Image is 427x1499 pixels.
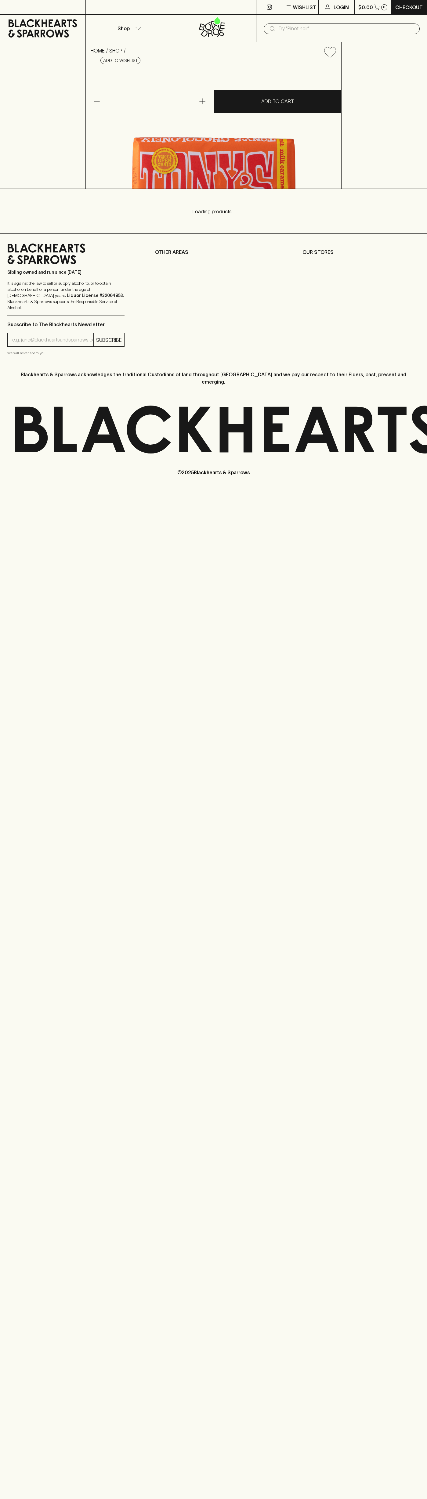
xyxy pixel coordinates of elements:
[118,25,130,32] p: Shop
[322,45,338,60] button: Add to wishlist
[358,4,373,11] p: $0.00
[383,5,385,9] p: 0
[67,293,123,298] strong: Liquor License #32064953
[278,24,415,34] input: Try "Pinot noir"
[395,4,423,11] p: Checkout
[94,333,124,346] button: SUBSCRIBE
[109,48,122,53] a: SHOP
[293,4,316,11] p: Wishlist
[96,336,122,344] p: SUBSCRIBE
[86,63,341,189] img: 79458.png
[7,321,125,328] p: Subscribe to The Blackhearts Newsletter
[6,208,421,215] p: Loading products...
[7,350,125,356] p: We will never spam you
[155,248,272,256] p: OTHER AREAS
[12,335,93,345] input: e.g. jane@blackheartsandsparrows.com.au
[86,15,171,42] button: Shop
[302,248,420,256] p: OUR STORES
[91,48,105,53] a: HOME
[7,280,125,311] p: It is against the law to sell or supply alcohol to, or to obtain alcohol on behalf of a person un...
[334,4,349,11] p: Login
[12,371,415,385] p: Blackhearts & Sparrows acknowledges the traditional Custodians of land throughout [GEOGRAPHIC_DAT...
[86,4,91,11] p: ⠀
[261,98,294,105] p: ADD TO CART
[100,57,140,64] button: Add to wishlist
[214,90,341,113] button: ADD TO CART
[7,269,125,275] p: Sibling owned and run since [DATE]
